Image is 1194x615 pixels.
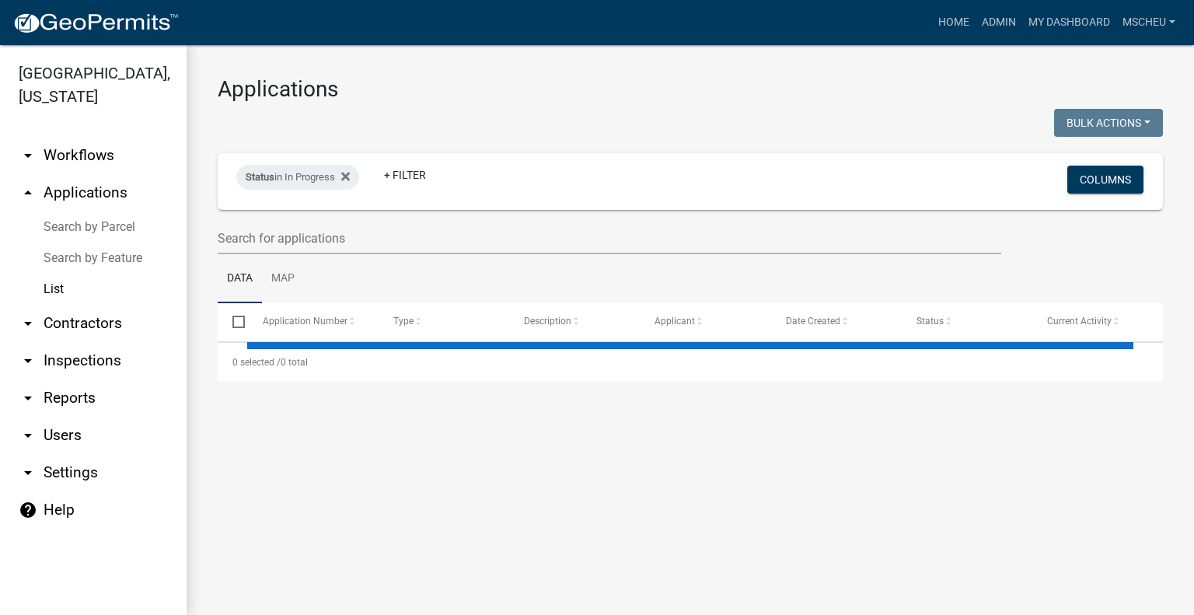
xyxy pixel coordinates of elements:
[247,303,378,341] datatable-header-cell: Application Number
[1032,303,1163,341] datatable-header-cell: Current Activity
[655,316,695,327] span: Applicant
[19,351,37,370] i: arrow_drop_down
[524,316,571,327] span: Description
[19,463,37,482] i: arrow_drop_down
[916,316,944,327] span: Status
[218,303,247,341] datatable-header-cell: Select
[218,254,262,304] a: Data
[1022,8,1116,37] a: My Dashboard
[770,303,901,341] datatable-header-cell: Date Created
[379,303,509,341] datatable-header-cell: Type
[932,8,976,37] a: Home
[640,303,770,341] datatable-header-cell: Applicant
[218,76,1163,103] h3: Applications
[19,314,37,333] i: arrow_drop_down
[246,171,274,183] span: Status
[902,303,1032,341] datatable-header-cell: Status
[19,146,37,165] i: arrow_drop_down
[786,316,840,327] span: Date Created
[393,316,414,327] span: Type
[263,316,347,327] span: Application Number
[1067,166,1143,194] button: Columns
[1047,316,1112,327] span: Current Activity
[218,222,1001,254] input: Search for applications
[218,343,1163,382] div: 0 total
[19,426,37,445] i: arrow_drop_down
[19,501,37,519] i: help
[236,165,359,190] div: in In Progress
[232,357,281,368] span: 0 selected /
[976,8,1022,37] a: Admin
[509,303,640,341] datatable-header-cell: Description
[1054,109,1163,137] button: Bulk Actions
[1116,8,1182,37] a: mscheu
[372,161,438,189] a: + Filter
[262,254,304,304] a: Map
[19,389,37,407] i: arrow_drop_down
[19,183,37,202] i: arrow_drop_up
